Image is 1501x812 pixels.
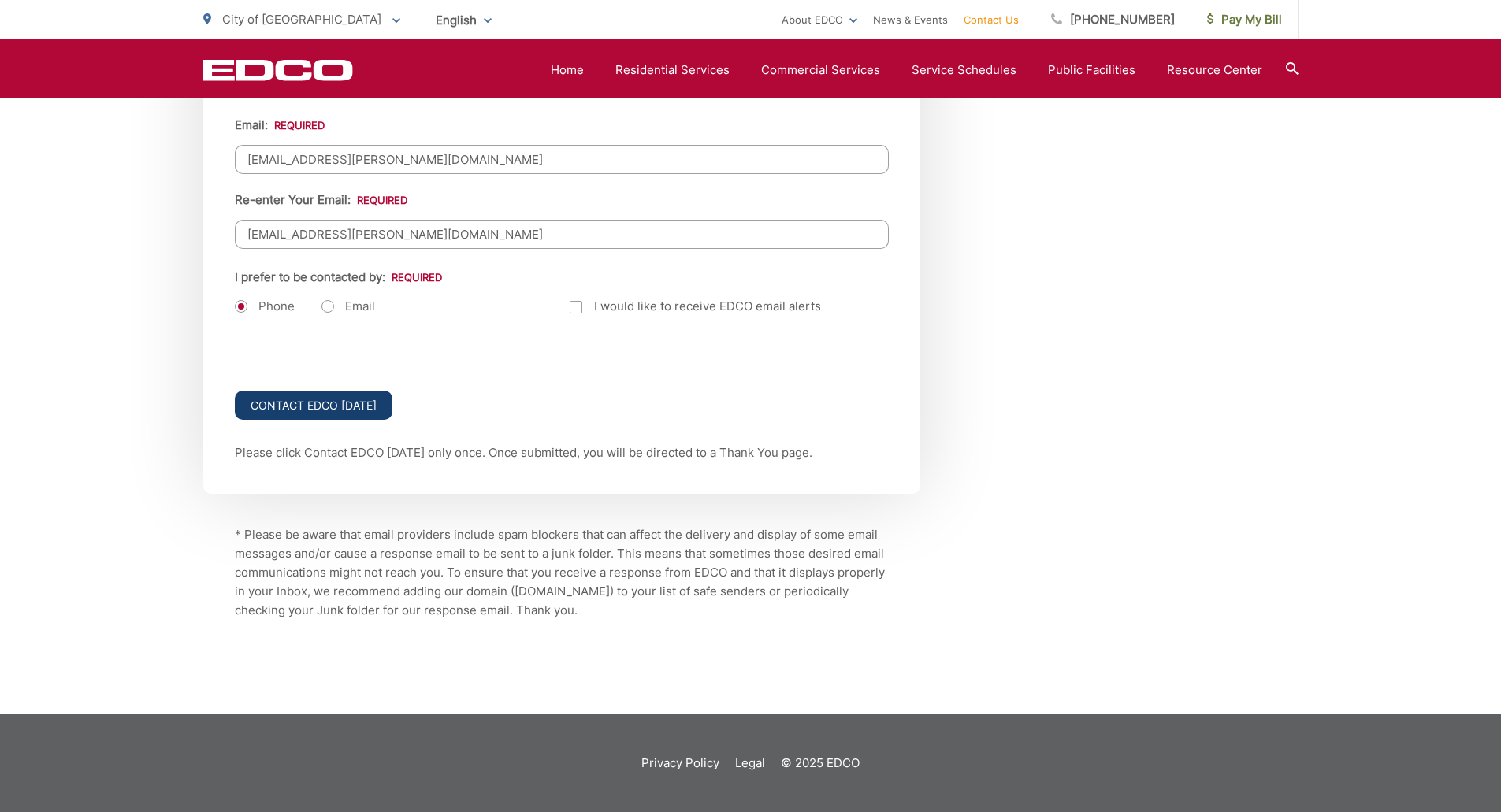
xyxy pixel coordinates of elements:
p: Please click Contact EDCO [DATE] only once. Once submitted, you will be directed to a Thank You p... [235,443,889,462]
a: Legal [735,754,765,773]
label: Email [321,298,375,314]
a: Contact Us [964,10,1019,29]
a: Privacy Policy [641,754,719,773]
p: * Please be aware that email providers include spam blockers that can affect the delivery and dis... [235,525,889,620]
a: Service Schedules [912,61,1016,80]
label: Phone [235,298,295,314]
a: Residential Services [615,61,730,80]
a: Home [551,61,584,80]
span: English [424,6,503,34]
label: I would like to receive EDCO email alerts [570,297,821,316]
a: Commercial Services [761,61,880,80]
span: Pay My Bill [1207,10,1282,29]
a: About EDCO [782,10,857,29]
input: Contact EDCO [DATE] [235,391,392,420]
label: Re-enter Your Email: [235,193,407,207]
label: I prefer to be contacted by: [235,270,442,284]
label: Email: [235,118,325,132]
a: Public Facilities [1048,61,1135,80]
span: City of [GEOGRAPHIC_DATA] [222,12,381,27]
a: EDCD logo. Return to the homepage. [203,59,353,81]
a: Resource Center [1167,61,1262,80]
a: News & Events [873,10,948,29]
p: © 2025 EDCO [781,754,860,773]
